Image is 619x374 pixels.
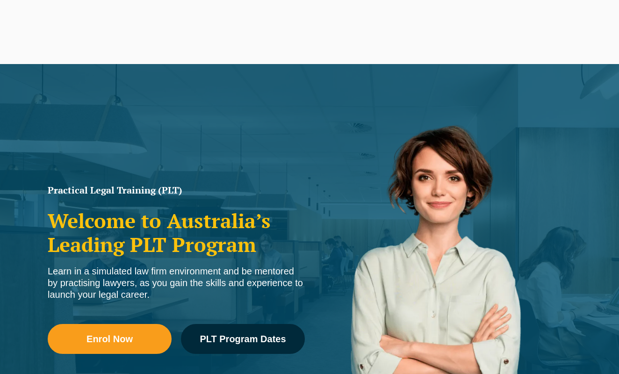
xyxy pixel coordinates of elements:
h2: Welcome to Australia’s Leading PLT Program [48,209,305,256]
div: Learn in a simulated law firm environment and be mentored by practising lawyers, as you gain the ... [48,266,305,301]
span: Enrol Now [86,334,133,344]
span: PLT Program Dates [200,334,286,344]
a: Enrol Now [48,324,172,354]
a: PLT Program Dates [181,324,305,354]
h1: Practical Legal Training (PLT) [48,186,305,195]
